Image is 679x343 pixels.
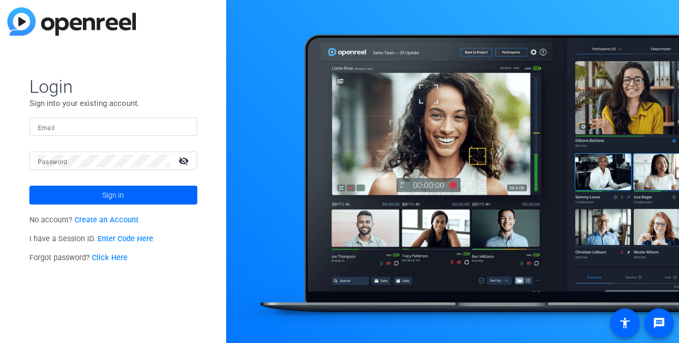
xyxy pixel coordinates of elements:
[38,121,189,133] input: Enter Email Address
[98,234,153,243] a: Enter Code Here
[29,253,128,262] span: Forgot password?
[38,158,68,166] mat-label: Password
[75,216,139,224] a: Create an Account
[102,182,124,208] span: Sign in
[29,76,197,98] span: Login
[92,253,128,262] a: Click Here
[29,234,154,243] span: I have a Session ID.
[619,317,631,329] mat-icon: accessibility
[29,98,197,109] p: Sign into your existing account.
[7,7,136,36] img: blue-gradient.svg
[653,317,665,329] mat-icon: message
[29,216,139,224] span: No account?
[29,186,197,205] button: Sign in
[38,124,55,132] mat-label: Email
[172,153,197,168] mat-icon: visibility_off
